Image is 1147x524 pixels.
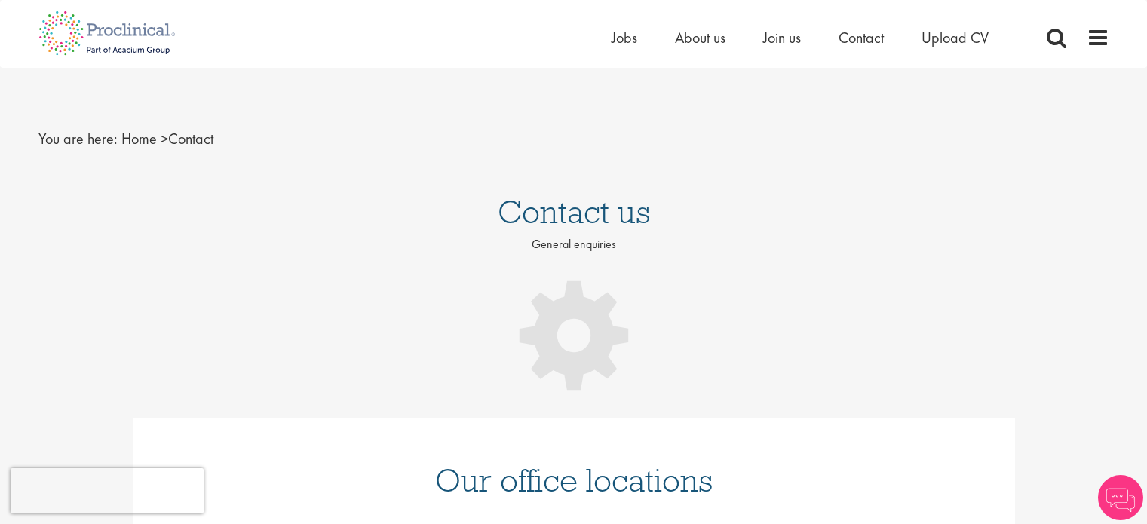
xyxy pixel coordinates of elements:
span: > [161,129,168,149]
a: Jobs [612,28,637,47]
a: Join us [763,28,801,47]
span: Contact [121,129,213,149]
h1: Our office locations [155,464,992,497]
img: Chatbot [1098,475,1143,520]
a: breadcrumb link to Home [121,129,157,149]
a: Upload CV [922,28,989,47]
a: About us [675,28,725,47]
a: Contact [839,28,884,47]
iframe: reCAPTCHA [11,468,204,513]
span: You are here: [38,129,118,149]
